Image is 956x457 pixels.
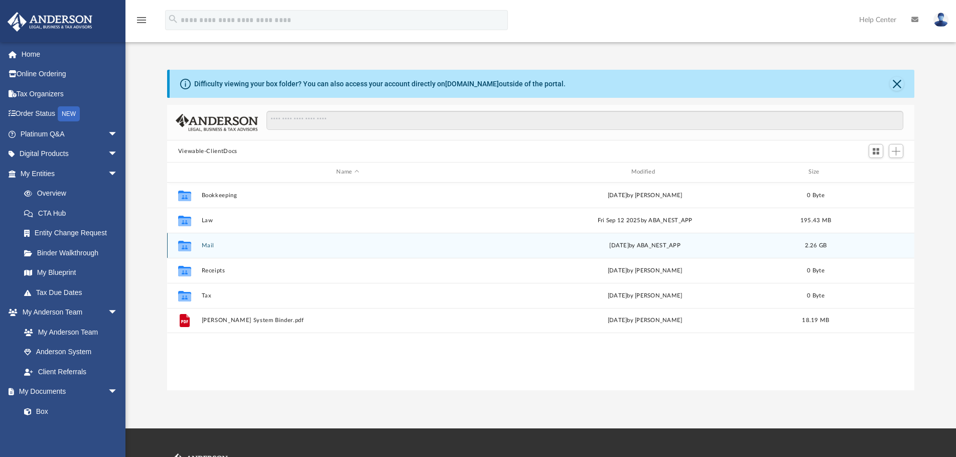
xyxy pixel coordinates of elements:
input: Search files and folders [266,111,903,130]
a: [DOMAIN_NAME] [445,80,499,88]
a: My Anderson Team [14,322,123,342]
span: 0 Byte [807,267,825,273]
span: 0 Byte [807,292,825,298]
a: My Anderson Teamarrow_drop_down [7,302,128,323]
a: My Entitiesarrow_drop_down [7,164,133,184]
i: menu [135,14,148,26]
div: [DATE] by ABA_NEST_APP [498,241,791,250]
button: Bookkeeping [201,192,494,199]
a: Online Ordering [7,64,133,84]
a: My Blueprint [14,263,128,283]
span: arrow_drop_down [108,124,128,144]
a: Overview [14,184,133,204]
span: arrow_drop_down [108,382,128,402]
div: grid [167,183,915,390]
a: Tax Organizers [7,84,133,104]
a: Binder Walkthrough [14,243,133,263]
a: Meeting Minutes [14,421,128,441]
span: 2.26 GB [804,242,827,248]
button: Mail [201,242,494,249]
button: Viewable-ClientDocs [178,147,237,156]
a: Home [7,44,133,64]
a: Platinum Q&Aarrow_drop_down [7,124,133,144]
span: 0 Byte [807,192,825,198]
div: Name [201,168,494,177]
span: 18.19 MB [802,318,829,323]
div: id [840,168,910,177]
span: 195.43 MB [800,217,831,223]
div: [DATE] by [PERSON_NAME] [498,191,791,200]
a: menu [135,19,148,26]
button: Tax [201,292,494,299]
a: Entity Change Request [14,223,133,243]
div: Difficulty viewing your box folder? You can also access your account directly on outside of the p... [194,79,566,89]
i: search [168,14,179,25]
div: NEW [58,106,80,121]
button: Receipts [201,267,494,274]
button: [PERSON_NAME] System Binder.pdf [201,317,494,324]
a: My Documentsarrow_drop_down [7,382,128,402]
img: Anderson Advisors Platinum Portal [5,12,95,32]
a: Digital Productsarrow_drop_down [7,144,133,164]
a: Client Referrals [14,362,128,382]
button: Add [889,144,904,158]
span: arrow_drop_down [108,144,128,165]
a: CTA Hub [14,203,133,223]
a: Order StatusNEW [7,104,133,124]
div: [DATE] by [PERSON_NAME] [498,266,791,275]
a: Tax Due Dates [14,282,133,302]
div: Size [795,168,836,177]
div: Fri Sep 12 2025 by ABA_NEST_APP [498,216,791,225]
button: Switch to Grid View [869,144,884,158]
a: Anderson System [14,342,128,362]
button: Close [890,77,904,91]
button: Law [201,217,494,224]
div: id [172,168,197,177]
span: arrow_drop_down [108,302,128,323]
img: User Pic [933,13,948,27]
span: arrow_drop_down [108,164,128,184]
div: Modified [498,168,791,177]
div: [DATE] by [PERSON_NAME] [498,316,791,325]
a: Box [14,401,123,421]
div: [DATE] by [PERSON_NAME] [498,291,791,300]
